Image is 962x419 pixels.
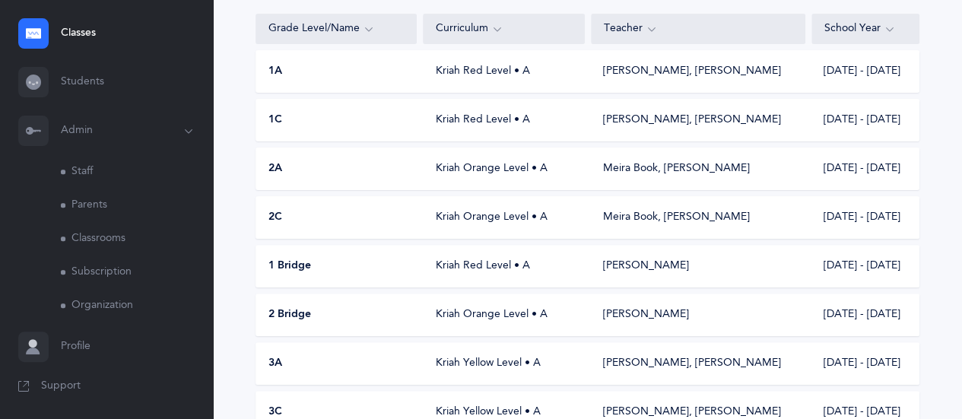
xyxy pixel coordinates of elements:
[603,64,781,79] div: [PERSON_NAME], [PERSON_NAME]
[603,113,781,128] div: [PERSON_NAME], [PERSON_NAME]
[268,307,311,322] span: 2 Bridge
[61,289,213,322] a: Organization
[61,155,213,189] a: Staff
[604,21,793,37] div: Teacher
[41,379,81,394] span: Support
[811,356,919,371] div: [DATE] - [DATE]
[268,21,404,37] div: Grade Level/Name
[811,161,919,176] div: [DATE] - [DATE]
[61,222,213,256] a: Classrooms
[824,21,906,37] div: School Year
[268,210,282,225] span: 2C
[811,64,919,79] div: [DATE] - [DATE]
[436,21,571,37] div: Curriculum
[268,64,282,79] span: 1A
[603,161,750,176] div: Meira Book, [PERSON_NAME]
[603,307,689,322] div: [PERSON_NAME]
[424,210,585,225] div: Kriah Orange Level • A
[61,189,213,222] a: Parents
[424,307,585,322] div: Kriah Orange Level • A
[268,113,282,128] span: 1C
[268,161,282,176] span: 2A
[268,356,282,371] span: 3A
[424,64,585,79] div: Kriah Red Level • A
[811,113,919,128] div: [DATE] - [DATE]
[61,256,213,289] a: Subscription
[811,307,919,322] div: [DATE] - [DATE]
[424,161,585,176] div: Kriah Orange Level • A
[603,356,781,371] div: [PERSON_NAME], [PERSON_NAME]
[424,356,585,371] div: Kriah Yellow Level • A
[603,210,750,225] div: Meira Book, [PERSON_NAME]
[424,259,585,274] div: Kriah Red Level • A
[424,113,585,128] div: Kriah Red Level • A
[811,210,919,225] div: [DATE] - [DATE]
[268,259,311,274] span: 1 Bridge
[811,259,919,274] div: [DATE] - [DATE]
[603,259,689,274] div: [PERSON_NAME]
